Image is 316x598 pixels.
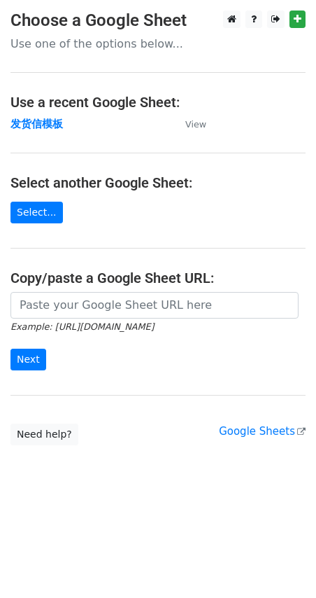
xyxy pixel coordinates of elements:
[10,11,306,31] h3: Choose a Google Sheet
[10,349,46,370] input: Next
[10,118,63,130] a: 发货信模板
[10,321,154,332] small: Example: [URL][DOMAIN_NAME]
[171,118,206,130] a: View
[10,36,306,51] p: Use one of the options below...
[219,425,306,438] a: Google Sheets
[10,94,306,111] h4: Use a recent Google Sheet:
[10,202,63,223] a: Select...
[10,292,299,319] input: Paste your Google Sheet URL here
[10,424,78,445] a: Need help?
[185,119,206,130] small: View
[10,270,306,286] h4: Copy/paste a Google Sheet URL:
[10,174,306,191] h4: Select another Google Sheet:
